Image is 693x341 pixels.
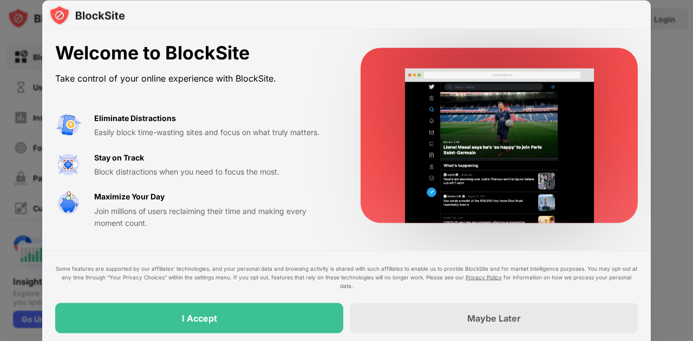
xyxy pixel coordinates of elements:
img: value-avoid-distractions.svg [55,112,81,138]
div: Welcome to BlockSite [55,42,335,64]
img: value-safe-time.svg [55,191,81,217]
div: Maximize Your Day [94,191,165,203]
div: Maybe Later [467,312,521,323]
div: Take control of your online experience with BlockSite. [55,70,335,86]
img: logo-blocksite.svg [49,4,125,26]
div: Join millions of users reclaiming their time and making every moment count. [94,205,335,229]
a: Privacy Policy [466,273,502,280]
div: Easily block time-wasting sites and focus on what truly matters. [94,126,335,138]
div: Some features are supported by our affiliates’ technologies, and your personal data and browsing ... [55,264,638,290]
img: value-focus.svg [55,151,81,177]
div: I Accept [182,312,217,323]
div: Stay on Track [94,151,144,163]
div: Eliminate Distractions [94,112,176,124]
div: Block distractions when you need to focus the most. [94,165,335,177]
